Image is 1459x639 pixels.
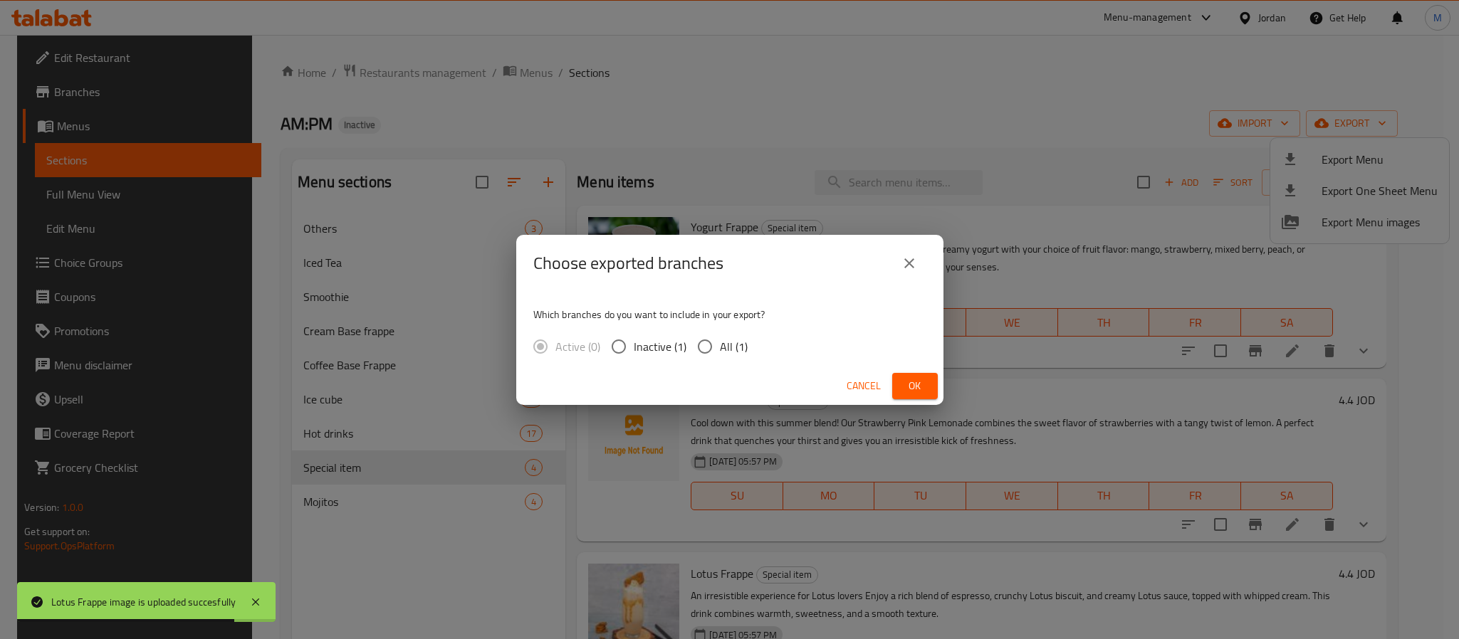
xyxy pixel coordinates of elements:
[720,338,748,355] span: All (1)
[51,594,236,610] div: Lotus Frappe image is uploaded succesfully
[555,338,600,355] span: Active (0)
[533,252,723,275] h2: Choose exported branches
[841,373,887,399] button: Cancel
[533,307,926,322] p: Which branches do you want to include in your export?
[847,377,881,395] span: Cancel
[634,338,686,355] span: Inactive (1)
[904,377,926,395] span: Ok
[892,246,926,280] button: close
[892,373,938,399] button: Ok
